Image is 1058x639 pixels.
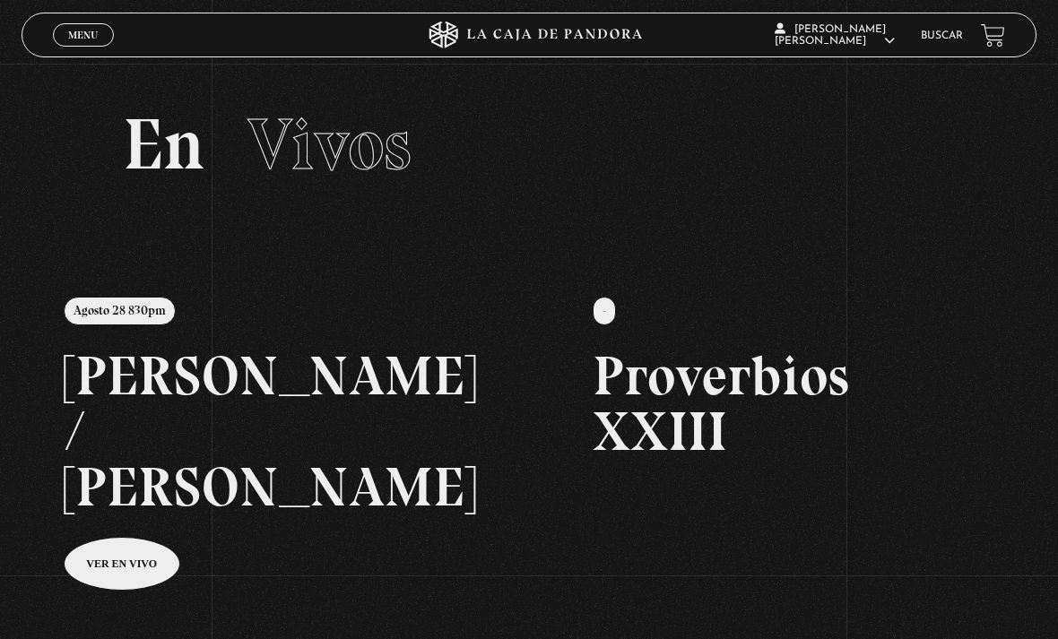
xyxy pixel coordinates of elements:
span: Cerrar [63,45,105,57]
span: [PERSON_NAME] [PERSON_NAME] [775,24,895,47]
span: Vivos [247,101,412,187]
a: View your shopping cart [981,23,1005,47]
span: Menu [68,30,98,40]
h2: En [123,108,935,180]
a: Buscar [921,30,963,41]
